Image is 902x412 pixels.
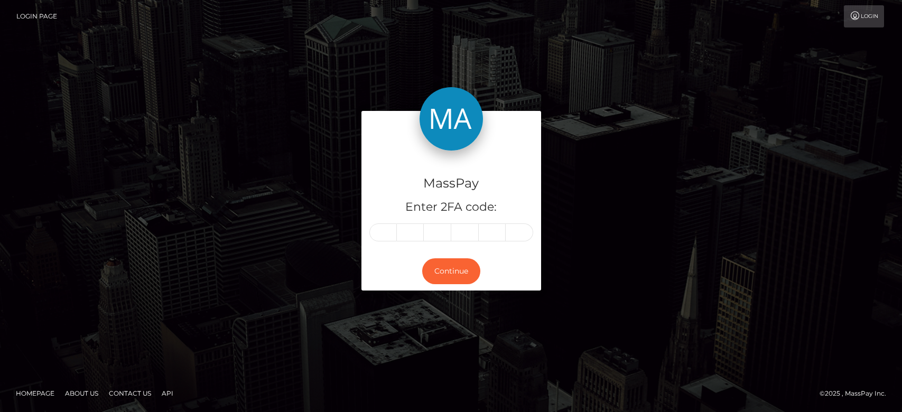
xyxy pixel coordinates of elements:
[12,385,59,401] a: Homepage
[369,199,533,216] h5: Enter 2FA code:
[16,5,57,27] a: Login Page
[61,385,103,401] a: About Us
[844,5,884,27] a: Login
[157,385,178,401] a: API
[105,385,155,401] a: Contact Us
[369,174,533,193] h4: MassPay
[422,258,480,284] button: Continue
[420,87,483,151] img: MassPay
[820,388,894,399] div: © 2025 , MassPay Inc.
